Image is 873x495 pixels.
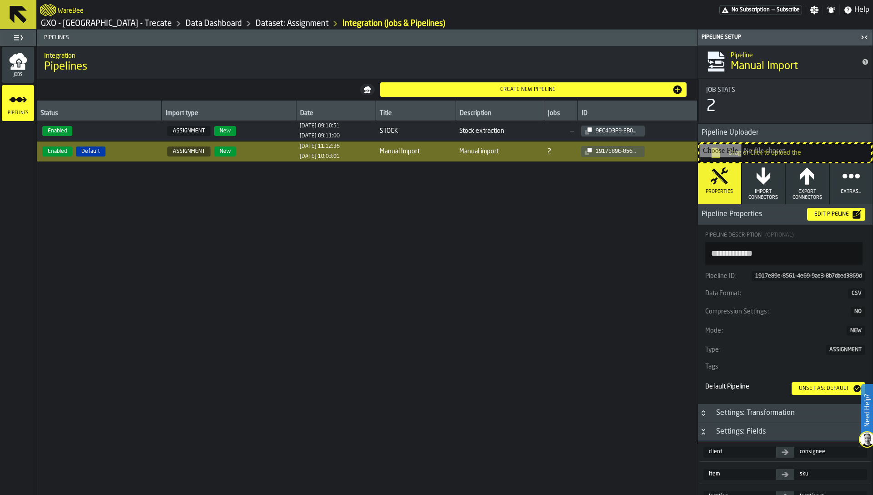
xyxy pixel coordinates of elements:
div: 9ec4d3f9-eb00-4bf7-bdd0-9fd26207dfaa [592,128,641,134]
span: Import Connectors [746,189,782,201]
input: Drag or Click to upload the [699,144,871,162]
a: link-to-/wh/i/7274009e-5361-4e21-8e36-7045ee840609/data/assignments/ [256,19,329,29]
span: 1760335860323 [300,133,340,139]
span: Pipelines [40,35,697,41]
div: Title [706,86,864,94]
button: Data Format:CSV [705,288,865,299]
a: link-to-/wh/i/7274009e-5361-4e21-8e36-7045ee840609 [41,19,172,29]
span: Pipelines [44,60,87,74]
span: Jobs [2,72,34,77]
div: KeyValueItem-Data Format [705,288,865,299]
button: button-Create new pipeline [380,82,687,97]
div: Edit Pipeline [811,211,853,217]
div: title-Pipelines [37,46,697,79]
span: STOCK [380,127,452,135]
span: consignee [794,447,867,458]
span: Pipeline Properties [698,209,800,220]
button: Button-Settings: Transformation-closed [698,409,709,417]
div: Mode [705,327,846,334]
h2: Sub Title [44,51,690,60]
a: link-to-/wh/i/7274009e-5361-4e21-8e36-7045ee840609/pricing/ [719,5,802,15]
span: Properties [706,189,733,195]
h2: Sub Title [58,5,84,15]
li: menu Pipelines [2,85,34,121]
label: button-toggle-Close me [858,32,871,43]
span: 1917e89e-8561-4e69-9ae3-8b7dbed3869d [755,273,862,279]
span: sku [794,469,867,480]
div: KeyValueItem-Type [705,343,865,357]
span: Extras... [841,189,861,195]
div: Pipeline ID [705,273,751,280]
div: Title [380,110,452,119]
span: Stock extraction [459,127,540,135]
span: Enabled [42,146,72,157]
div: Data Format [705,290,847,297]
span: (Optional) [765,232,794,238]
label: button-toggle-Notifications [823,5,839,15]
h3: title-section-Settings: Transformation [698,404,873,423]
span: ASSIGNMENT [167,146,211,157]
div: KeyValueItem-Pipeline ID [705,270,865,282]
div: Create new pipeline [384,86,672,93]
div: Type [705,346,825,354]
div: Pipeline Setup [700,34,858,40]
span: No Subscription [732,7,770,13]
span: Pipeline Description [705,232,762,238]
div: stat-Job Stats [699,79,872,123]
li: menu Jobs [2,47,34,83]
span: — [772,7,775,13]
a: link-to-/wh/i/7274009e-5361-4e21-8e36-7045ee840609/data [186,19,242,29]
div: Default Pipeline [705,383,784,390]
div: Status [40,110,158,119]
span: : [735,273,737,280]
div: Settings: Fields [711,426,771,437]
span: 1756800756515 [300,143,340,150]
label: button-toggle-Help [840,5,873,15]
span: NO [854,308,862,315]
div: 1917e89e-8561-4e69-9ae3-8b7dbed3869d [592,148,641,155]
div: KeyValueItem-Compression Settings [705,305,865,318]
div: Jobs [548,110,574,119]
span: Manual Import [731,59,798,74]
header: Pipeline Setup [698,30,873,45]
span: New [214,146,236,157]
span: Enabled [42,126,72,136]
button: button-Unset as: Default [792,382,865,395]
button: Type:ASSIGNMENT [705,344,865,356]
div: title-Manual Import [698,45,873,78]
nav: Breadcrumb [40,18,455,29]
label: button-toggle-Toggle Full Menu [2,31,34,44]
span: 1757487781011 [300,153,340,160]
div: Tags [705,363,865,370]
span: — [547,127,574,135]
span: Help [854,5,869,15]
button: Compression Settings:NO [705,306,865,318]
span: Pipelines [2,111,34,116]
span: ASSIGNMENT [167,126,211,136]
button: Button-Settings: Fields-open [698,428,709,435]
div: Import type [166,110,292,119]
div: Settings: Transformation [711,408,800,419]
a: logo-header [40,2,56,18]
h3: title-section-Settings: Fields [698,423,873,441]
span: Default [76,146,105,157]
span: : [722,327,723,334]
button: Mode:NEW [705,325,865,337]
span: : [768,308,769,315]
span: NEW [850,328,862,334]
div: 2 [547,148,551,155]
div: KeyValueItem-Mode [705,324,865,338]
span: ASSIGNMENT [829,347,862,353]
textarea: Pipeline Description(Optional) [705,242,863,265]
button: button-9ec4d3f9-eb00-4bf7-bdd0-9fd26207dfaa [581,126,645,136]
div: 2 [706,97,716,116]
span: : [719,346,721,354]
span: item [703,469,776,480]
span: client [703,447,776,458]
span: CSV [852,290,862,297]
div: Updated: N/A Created: N/A [300,143,340,150]
span: Export Connectors [789,189,825,201]
button: button- [360,84,375,95]
button: button-1917e89e-8561-4e69-9ae3-8b7dbed3869d [581,146,645,157]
